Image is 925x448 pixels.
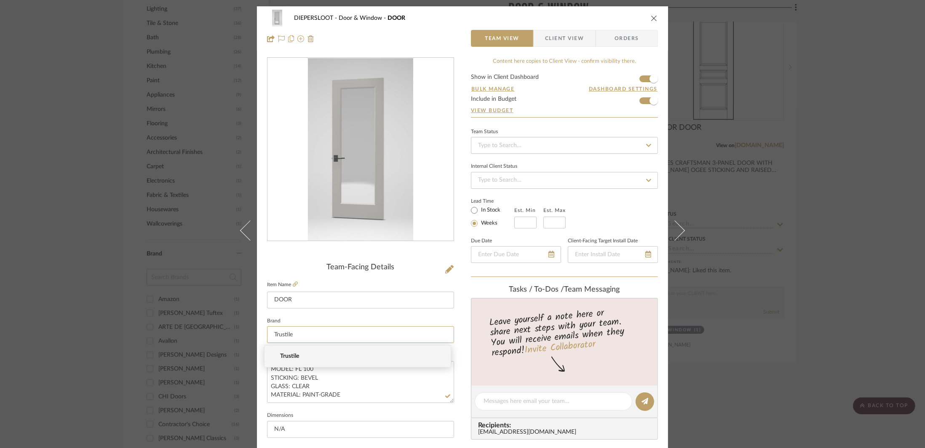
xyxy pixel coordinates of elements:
img: 16d76ce0-fd19-407a-b1e6-446a5a545a3b_48x40.jpg [267,10,287,27]
div: Leave yourself a note here or share next steps with your team. You will receive emails when they ... [470,304,659,360]
button: Bulk Manage [471,85,515,93]
span: Team View [485,30,519,47]
label: Est. Min [514,207,536,213]
a: Invite Collaborator [524,337,596,358]
label: Client-Facing Target Install Date [568,239,638,243]
img: 16d76ce0-fd19-407a-b1e6-446a5a545a3b_436x436.jpg [308,58,414,241]
label: In Stock [479,207,500,214]
span: Client View [545,30,584,47]
input: Type to Search… [471,137,658,154]
span: Orders [605,30,648,47]
input: Enter Due Date [471,246,561,263]
span: DIEPERSLOOT [294,15,339,21]
span: Recipients: [478,421,654,429]
label: Lead Time [471,197,514,205]
input: Enter the dimensions of this item [267,421,454,438]
button: Dashboard Settings [588,85,658,93]
span: Trustile [280,353,442,360]
span: Tasks / To-Dos / [509,286,564,293]
button: close [650,14,658,22]
label: Est. Max [543,207,566,213]
div: Team Status [471,130,498,134]
input: Enter Item Name [267,292,454,309]
span: DOOR [388,15,405,21]
div: 0 [267,58,454,241]
label: Brand [267,319,281,323]
input: Enter Brand [267,326,454,343]
div: Internal Client Status [471,164,517,169]
label: Weeks [479,220,497,227]
input: Type to Search… [471,172,658,189]
span: Door & Window [339,15,388,21]
input: Enter Install Date [568,246,658,263]
label: Dimensions [267,413,293,418]
img: Remove from project [307,35,314,42]
div: Team-Facing Details [267,263,454,272]
a: View Budget [471,107,658,114]
label: Due Date [471,239,492,243]
div: [EMAIL_ADDRESS][DOMAIN_NAME] [478,429,654,436]
label: Item Name [267,281,298,288]
div: Content here copies to Client View - confirm visibility there. [471,57,658,66]
div: team Messaging [471,285,658,295]
mat-radio-group: Select item type [471,205,514,228]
